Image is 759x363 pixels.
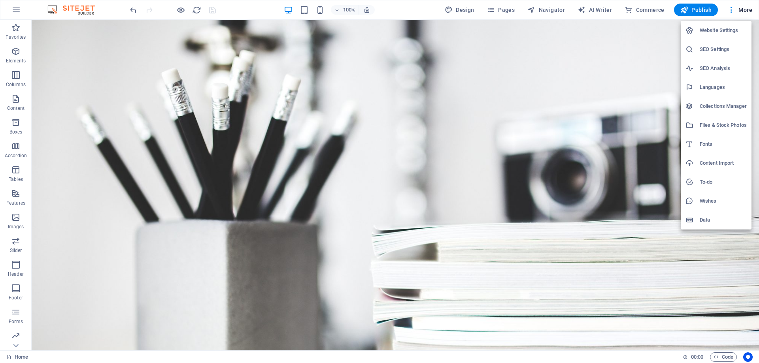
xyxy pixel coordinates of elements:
h6: Wishes [700,196,747,206]
h6: Collections Manager [700,102,747,111]
h6: To-do [700,177,747,187]
h6: SEO Analysis [700,64,747,73]
h6: SEO Settings [700,45,747,54]
h6: Website Settings [700,26,747,35]
h6: Files & Stock Photos [700,120,747,130]
h6: Content Import [700,158,747,168]
h6: Fonts [700,139,747,149]
h6: Languages [700,83,747,92]
h6: Data [700,215,747,225]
